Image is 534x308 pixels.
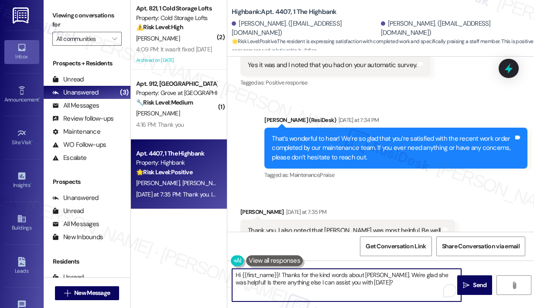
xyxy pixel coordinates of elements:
div: Archived on [DATE] [135,55,218,66]
div: Escalate [52,153,86,162]
div: 4:16 PM: Thank you [136,121,184,129]
div: Apt. 4407, 1 The Highbank [136,149,217,158]
span: Send [473,281,486,290]
div: [DATE] at 7:35 PM [284,207,327,217]
div: [DATE] at 7:34 PM [336,115,379,125]
span: Maintenance , [290,171,320,179]
div: Prospects [44,177,130,186]
span: • [39,95,40,102]
span: [PERSON_NAME] [182,179,226,187]
strong: ⚠️ Risk Level: High [136,23,183,31]
div: [PERSON_NAME] [240,207,455,220]
button: Send [457,275,492,295]
div: Tagged as: [264,169,527,181]
div: Unread [52,273,84,282]
button: Share Conversation via email [436,237,525,256]
div: Yes it was and I noted that you had on your automatic survey. [248,61,417,70]
a: Insights • [4,169,39,192]
i:  [511,282,517,289]
div: Tagged as: [240,76,431,89]
div: Unanswered [52,88,99,97]
span: [PERSON_NAME] [136,34,180,42]
label: Viewing conversations for [52,9,122,32]
div: Thank you. I also noted that [PERSON_NAME] was most helpful. Be well. [248,226,441,235]
span: [PERSON_NAME] [136,179,182,187]
span: New Message [74,288,110,298]
strong: 🌟 Risk Level: Positive [136,168,192,176]
strong: 🌟 Risk Level: Positive [232,38,277,45]
div: Apt. 821, 1 Cold Storage Lofts [136,4,217,13]
div: Maintenance [52,127,100,136]
button: Get Conversation Link [360,237,431,256]
strong: 🔧 Risk Level: Medium [136,98,193,106]
div: All Messages [52,220,99,229]
div: WO Follow-ups [52,140,106,149]
i:  [64,290,71,297]
span: Get Conversation Link [366,242,426,251]
a: Leads [4,254,39,278]
input: All communities [56,32,108,46]
div: (3) [118,86,130,99]
span: Praise [320,171,334,179]
div: Residents [44,257,130,266]
span: : The resident is expressing satisfaction with completed work and specifically praising a staff m... [232,37,534,56]
i:  [112,35,117,42]
div: All Messages [52,101,99,110]
a: Site Visit • [4,126,39,149]
a: Buildings [4,211,39,235]
img: ResiDesk Logo [13,7,31,24]
textarea: To enrich screen reader interactions, please activate Accessibility in Grammarly extension settings [232,269,461,301]
div: Property: Cold Storage Lofts [136,14,217,23]
div: That’s wonderful to hear! We’re so glad that you’re satisfied with the recent work order complete... [272,134,513,162]
span: Positive response [266,79,308,86]
b: Highbank: Apt. 4407, 1 The Highbank [232,7,337,17]
button: New Message [55,286,120,300]
span: [PERSON_NAME] [136,109,180,117]
div: [PERSON_NAME] (ResiDesk) [264,115,527,128]
div: [PERSON_NAME]. ([EMAIL_ADDRESS][DOMAIN_NAME]) [232,19,379,38]
span: • [30,181,31,187]
div: Unanswered [52,193,99,203]
div: 4:09 PM: It wasn't fixed [DATE] [136,45,212,53]
div: Review follow-ups [52,114,113,123]
div: Property: Highbank [136,158,217,167]
div: New Inbounds [52,233,103,242]
div: Prospects + Residents [44,59,130,68]
div: Unread [52,206,84,216]
div: Unread [52,75,84,84]
div: Property: Grove at [GEOGRAPHIC_DATA] [136,88,217,98]
div: [PERSON_NAME]. ([EMAIL_ADDRESS][DOMAIN_NAME]) [381,19,528,38]
div: [DATE] at 7:35 PM: Thank you. I also noted that [PERSON_NAME] was most helpful. Be well. [136,190,362,198]
a: Inbox [4,40,39,64]
span: Share Conversation via email [442,242,520,251]
span: • [31,138,33,144]
div: Apt. 912, [GEOGRAPHIC_DATA] at [GEOGRAPHIC_DATA] [136,79,217,88]
i:  [463,282,469,289]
